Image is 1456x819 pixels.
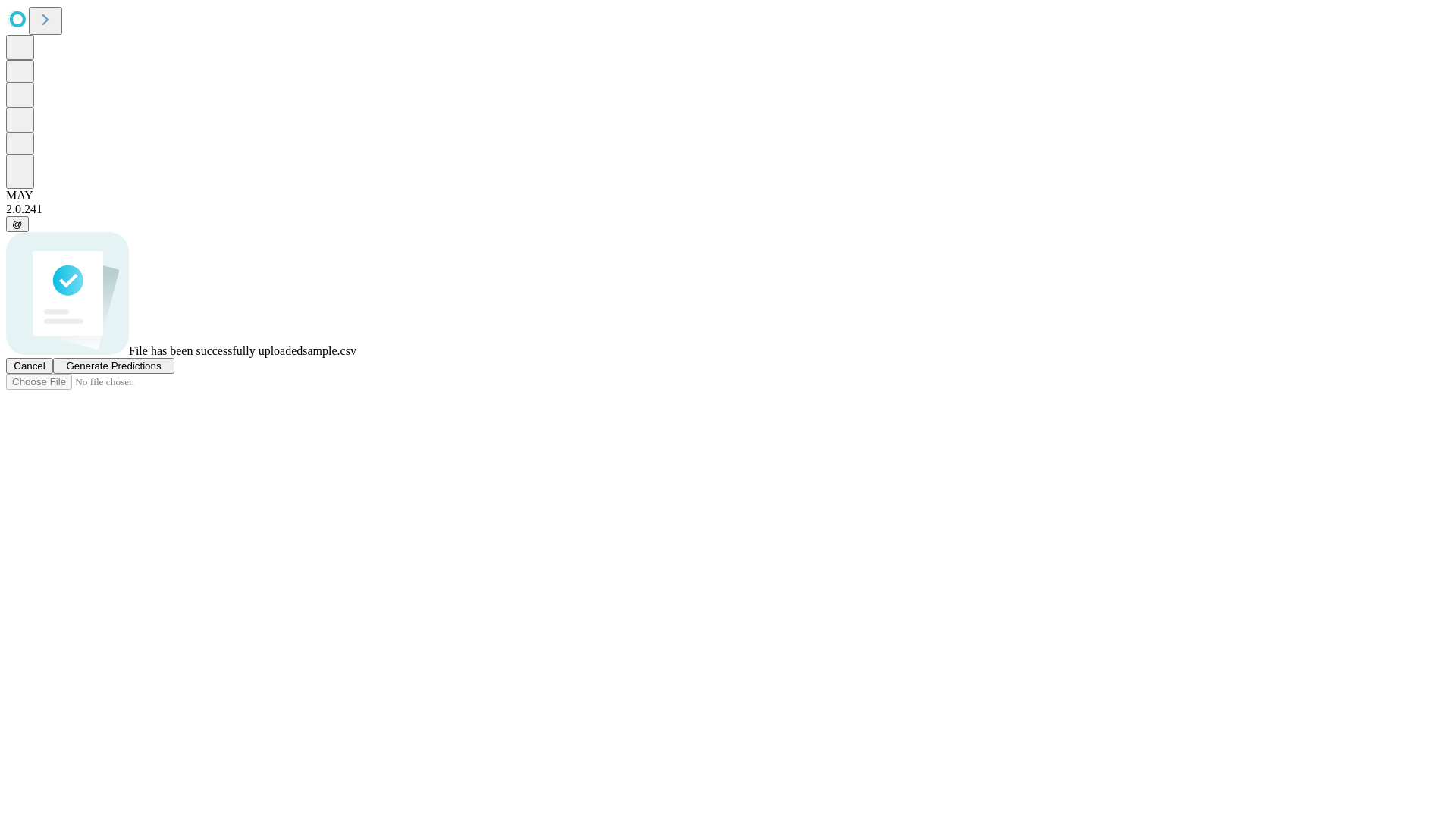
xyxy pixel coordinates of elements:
button: Cancel [6,358,53,374]
div: 2.0.241 [6,202,1450,216]
span: @ [12,218,23,230]
button: Generate Predictions [53,358,174,374]
button: @ [6,216,29,232]
span: sample.csv [303,344,356,357]
span: File has been successfully uploaded [129,344,303,357]
div: MAY [6,189,1450,202]
span: Generate Predictions [66,360,161,372]
span: Cancel [14,360,45,372]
